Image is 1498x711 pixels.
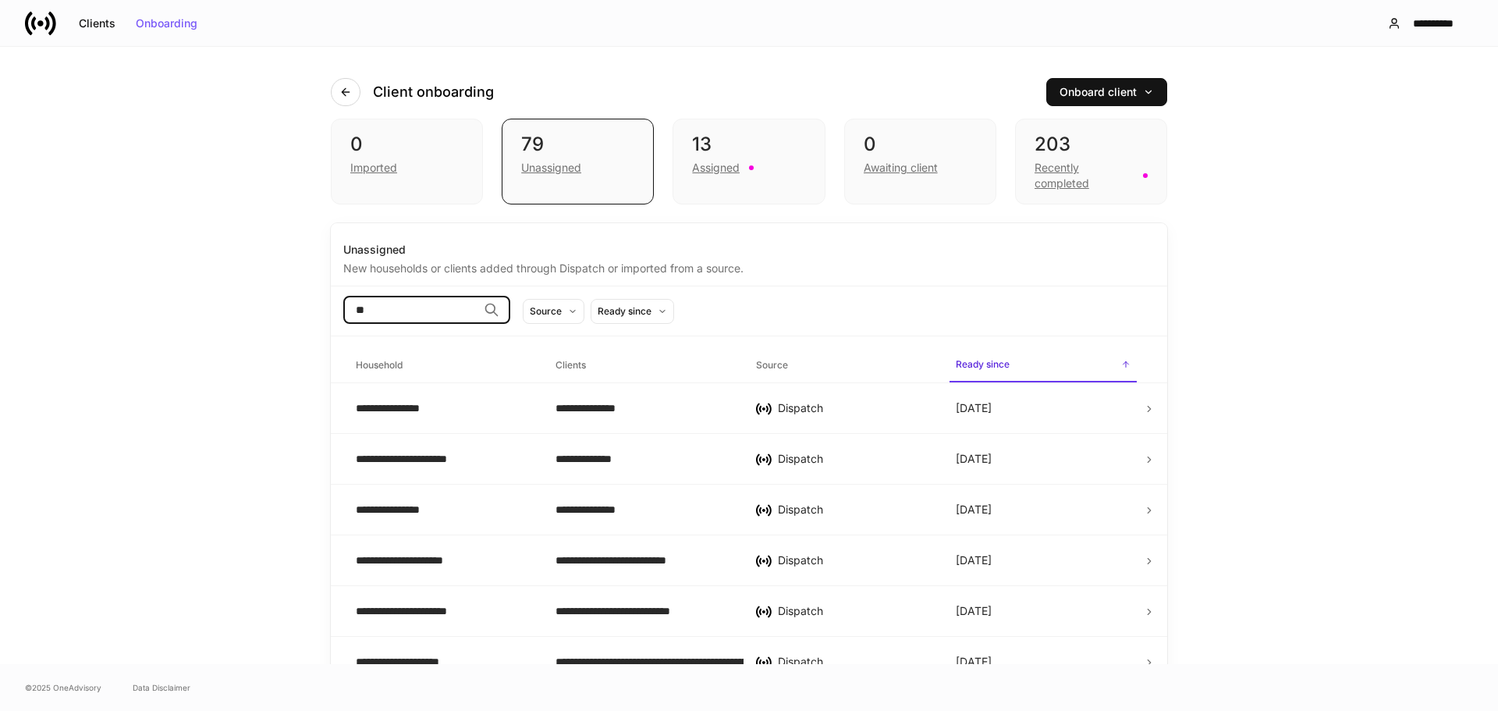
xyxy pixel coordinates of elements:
[350,132,463,157] div: 0
[343,242,1155,258] div: Unassigned
[356,357,403,372] h6: Household
[136,18,197,29] div: Onboarding
[956,357,1010,371] h6: Ready since
[126,11,208,36] button: Onboarding
[1035,132,1148,157] div: 203
[25,681,101,694] span: © 2025 OneAdvisory
[523,299,584,324] button: Source
[1035,160,1134,191] div: Recently completed
[69,11,126,36] button: Clients
[956,654,992,670] p: [DATE]
[956,553,992,568] p: [DATE]
[956,451,992,467] p: [DATE]
[778,502,931,517] div: Dispatch
[1046,78,1167,106] button: Onboard client
[79,18,115,29] div: Clients
[750,350,937,382] span: Source
[950,349,1137,382] span: Ready since
[778,654,931,670] div: Dispatch
[956,400,992,416] p: [DATE]
[530,304,562,318] div: Source
[521,160,581,176] div: Unassigned
[591,299,674,324] button: Ready since
[549,350,737,382] span: Clients
[350,350,537,382] span: Household
[778,451,931,467] div: Dispatch
[778,553,931,568] div: Dispatch
[778,400,931,416] div: Dispatch
[598,304,651,318] div: Ready since
[502,119,654,204] div: 79Unassigned
[864,132,977,157] div: 0
[350,160,397,176] div: Imported
[692,160,740,176] div: Assigned
[373,83,494,101] h4: Client onboarding
[692,132,805,157] div: 13
[844,119,996,204] div: 0Awaiting client
[331,119,483,204] div: 0Imported
[1060,87,1154,98] div: Onboard client
[1015,119,1167,204] div: 203Recently completed
[133,681,190,694] a: Data Disclaimer
[956,502,992,517] p: [DATE]
[343,258,1155,276] div: New households or clients added through Dispatch or imported from a source.
[556,357,586,372] h6: Clients
[756,357,788,372] h6: Source
[864,160,938,176] div: Awaiting client
[778,603,931,619] div: Dispatch
[673,119,825,204] div: 13Assigned
[521,132,634,157] div: 79
[956,603,992,619] p: [DATE]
